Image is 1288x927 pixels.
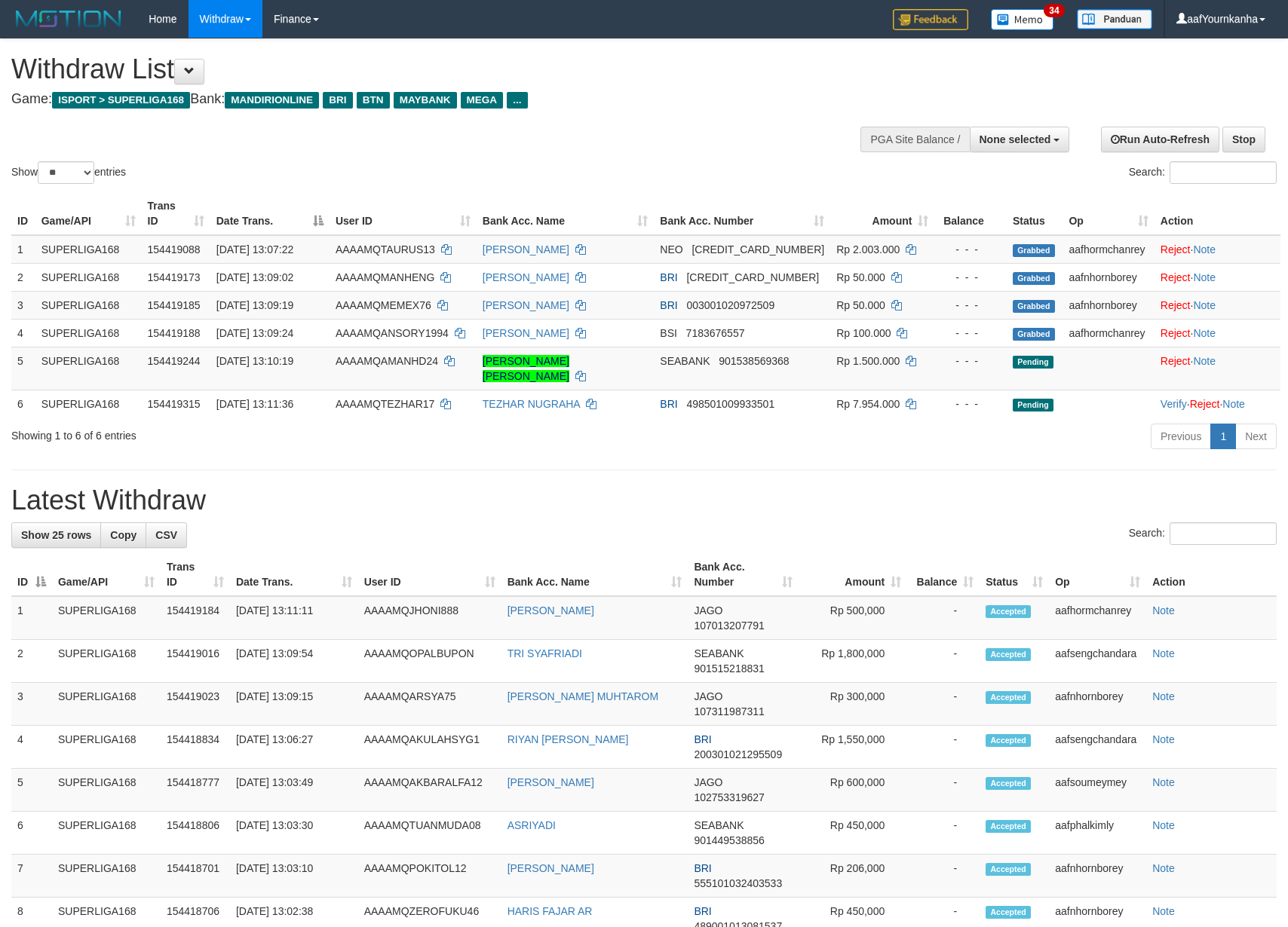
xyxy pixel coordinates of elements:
[692,243,824,255] span: Copy 5859459281084847 to clipboard
[1049,855,1146,898] td: aafnhornborey
[230,769,358,812] td: [DATE] 13:03:49
[358,640,501,683] td: AAAAMQOPALBUPON
[1222,127,1265,152] a: Stop
[161,855,230,898] td: 154418701
[11,422,526,443] div: Showing 1 to 6 of 6 entries
[358,596,501,640] td: AAAAMQJHONI888
[1013,272,1055,285] span: Grabbed
[1161,327,1191,339] a: Reject
[35,319,142,347] td: SUPERLIGA168
[21,529,91,541] span: Show 25 rows
[1013,356,1053,369] span: Pending
[1063,319,1154,347] td: aafhormchanrey
[1063,192,1154,235] th: Op: activate to sort column ascending
[991,9,1054,30] img: Button%20Memo.svg
[799,812,907,855] td: Rp 450,000
[225,92,319,109] span: MANDIRIONLINE
[1193,271,1216,283] a: Note
[1161,243,1191,255] a: Reject
[230,726,358,769] td: [DATE] 13:06:27
[907,812,980,855] td: -
[161,640,230,683] td: 154419016
[694,862,711,874] span: BRI
[799,596,907,640] td: Rp 500,000
[986,605,1031,618] span: Accepted
[1151,424,1211,449] a: Previous
[694,834,764,846] span: Copy 901449538856 to clipboard
[52,812,161,855] td: SUPERLIGA168
[686,271,819,283] span: Copy 177201002106533 to clipboard
[799,553,907,596] th: Amount: activate to sort column ascending
[52,92,190,109] span: ISPORT > SUPERLIGA168
[1044,4,1064,17] span: 34
[161,726,230,769] td: 154418834
[694,733,711,745] span: BRI
[358,855,501,898] td: AAAAMQPOKITOL12
[483,327,569,339] a: [PERSON_NAME]
[483,299,569,311] a: [PERSON_NAME]
[1049,596,1146,640] td: aafhormchanrey
[11,192,35,235] th: ID
[1193,355,1216,367] a: Note
[142,192,210,235] th: Trans ID: activate to sort column ascending
[11,726,52,769] td: 4
[11,769,52,812] td: 5
[483,398,580,410] a: TEZHAR NUGRAHA
[216,327,293,339] span: [DATE] 13:09:24
[907,769,980,812] td: -
[1063,235,1154,264] td: aafhormchanrey
[1161,299,1191,311] a: Reject
[830,192,934,235] th: Amount: activate to sort column ascending
[483,355,569,382] a: [PERSON_NAME] [PERSON_NAME]
[230,640,358,683] td: [DATE] 13:09:54
[907,596,980,640] td: -
[35,235,142,264] td: SUPERLIGA168
[11,319,35,347] td: 4
[1161,398,1187,410] a: Verify
[660,243,682,255] span: NEO
[483,271,569,283] a: [PERSON_NAME]
[1190,398,1220,410] a: Reject
[161,769,230,812] td: 154418777
[336,299,431,311] span: AAAAMQMEMEX76
[336,243,435,255] span: AAAAMQTAURUS13
[1013,244,1055,257] span: Grabbed
[216,243,293,255] span: [DATE] 13:07:22
[1049,812,1146,855] td: aafphalkimly
[1007,192,1063,235] th: Status
[35,263,142,291] td: SUPERLIGA168
[38,161,94,184] select: Showentries
[799,640,907,683] td: Rp 1,800,000
[146,522,187,548] a: CSV
[1161,355,1191,367] a: Reject
[358,553,501,596] th: User ID: activate to sort column ascending
[1161,271,1191,283] a: Reject
[1222,398,1245,410] a: Note
[1049,769,1146,812] td: aafsoumeymey
[1155,263,1280,291] td: ·
[694,877,782,889] span: Copy 555101032403533 to clipboard
[161,596,230,640] td: 154419184
[508,690,658,702] a: [PERSON_NAME] MUHTAROM
[508,776,594,788] a: [PERSON_NAME]
[694,647,744,659] span: SEABANK
[100,522,146,548] a: Copy
[52,596,161,640] td: SUPERLIGA168
[52,726,161,769] td: SUPERLIGA168
[11,8,126,30] img: MOTION_logo.png
[836,327,891,339] span: Rp 100.000
[1155,390,1280,418] td: · ·
[11,263,35,291] td: 2
[394,92,457,109] span: MAYBANK
[1049,640,1146,683] td: aafsengchandara
[508,905,593,917] a: HARIS FAJAR AR
[940,242,1000,257] div: - - -
[501,553,688,596] th: Bank Acc. Name: activate to sort column ascending
[11,812,52,855] td: 6
[35,347,142,390] td: SUPERLIGA168
[686,398,774,410] span: Copy 498501009933501 to clipboard
[52,683,161,726] td: SUPERLIGA168
[1152,690,1175,702] a: Note
[799,683,907,726] td: Rp 300,000
[1146,553,1277,596] th: Action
